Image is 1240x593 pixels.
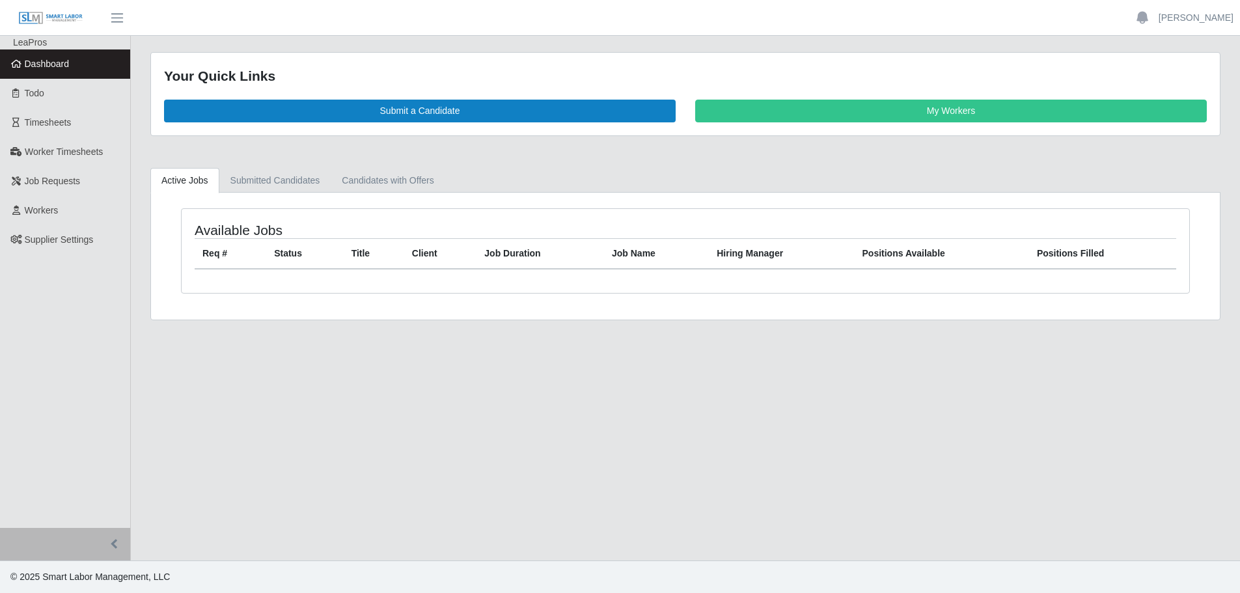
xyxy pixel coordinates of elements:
[25,176,81,186] span: Job Requests
[709,238,854,269] th: Hiring Manager
[25,205,59,215] span: Workers
[13,37,47,48] span: LeaPros
[195,238,266,269] th: Req #
[164,100,676,122] a: Submit a Candidate
[1159,11,1233,25] a: [PERSON_NAME]
[476,238,604,269] th: Job Duration
[25,117,72,128] span: Timesheets
[164,66,1207,87] div: Your Quick Links
[404,238,477,269] th: Client
[331,168,445,193] a: Candidates with Offers
[604,238,709,269] th: Job Name
[195,222,592,238] h4: Available Jobs
[25,146,103,157] span: Worker Timesheets
[855,238,1029,269] th: Positions Available
[266,238,343,269] th: Status
[219,168,331,193] a: Submitted Candidates
[695,100,1207,122] a: My Workers
[25,59,70,69] span: Dashboard
[344,238,404,269] th: Title
[1029,238,1176,269] th: Positions Filled
[18,11,83,25] img: SLM Logo
[10,572,170,582] span: © 2025 Smart Labor Management, LLC
[25,234,94,245] span: Supplier Settings
[150,168,219,193] a: Active Jobs
[25,88,44,98] span: Todo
